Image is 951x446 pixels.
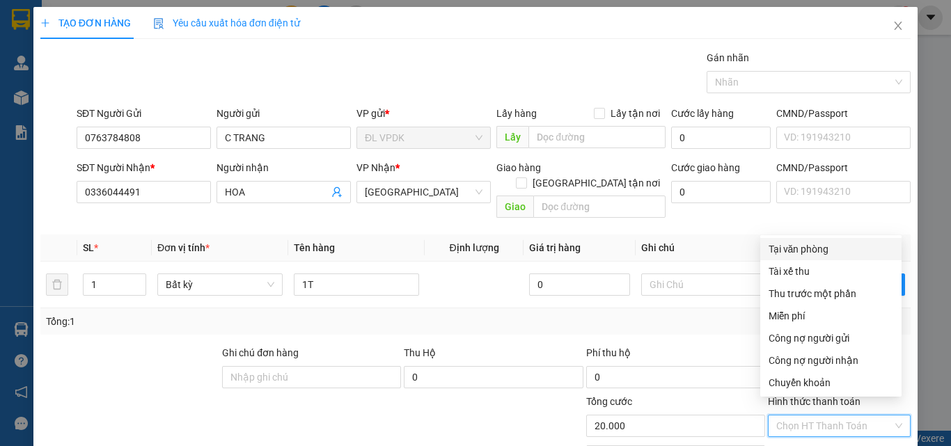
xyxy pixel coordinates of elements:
label: Ghi chú đơn hàng [222,347,299,358]
div: CMND/Passport [776,160,911,175]
div: VP gửi [356,106,491,121]
div: Người nhận [217,160,351,175]
span: Giao hàng [496,162,541,173]
b: [DOMAIN_NAME] [117,53,191,64]
input: Ghi Chú [641,273,767,296]
input: Dọc đường [533,196,666,218]
input: Cước giao hàng [671,181,771,203]
div: Tài xế thu [769,264,893,279]
div: CMND/Passport [776,106,911,121]
div: Chuyển khoản [769,375,893,390]
span: ĐL VPDK [365,127,482,148]
div: Thu trước một phần [769,286,893,301]
div: Tổng: 1 [46,314,368,329]
label: Gán nhãn [707,52,749,63]
input: Dọc đường [528,126,666,148]
input: Ghi chú đơn hàng [222,366,401,388]
span: Đơn vị tính [157,242,210,253]
div: Tại văn phòng [769,241,893,257]
span: Yêu cầu xuất hóa đơn điện tử [153,17,300,29]
div: SĐT Người Gửi [77,106,211,121]
div: Phí thu hộ [586,345,765,366]
input: VD: Bàn, Ghế [294,273,419,296]
div: Công nợ người gửi [769,330,893,346]
span: VP Nhận [356,162,395,173]
span: Lấy tận nơi [605,106,666,121]
span: Lấy hàng [496,108,537,119]
span: Giá trị hàng [529,242,581,253]
input: Cước lấy hàng [671,127,771,149]
b: Gửi khách hàng [86,20,138,86]
div: SĐT Người Nhận [77,160,211,175]
img: logo.jpg [17,17,87,87]
div: Cước gửi hàng sẽ được ghi vào công nợ của người nhận [760,349,902,372]
div: Cước gửi hàng sẽ được ghi vào công nợ của người gửi [760,327,902,349]
span: user-add [331,186,343,198]
input: 0 [529,273,629,296]
b: Phúc An Express [17,90,72,180]
span: TẠO ĐƠN HÀNG [40,17,131,29]
span: Thu Hộ [404,347,436,358]
li: (c) 2017 [117,66,191,83]
label: Hình thức thanh toán [768,396,860,407]
span: Bất kỳ [166,274,274,295]
label: Cước lấy hàng [671,108,734,119]
label: Cước giao hàng [671,162,740,173]
span: plus [40,18,50,28]
button: Close [879,7,918,46]
div: Miễn phí [769,308,893,324]
span: Lấy [496,126,528,148]
div: Công nợ người nhận [769,353,893,368]
img: logo.jpg [151,17,184,51]
img: icon [153,18,164,29]
th: Ghi chú [636,234,772,262]
span: [GEOGRAPHIC_DATA] tận nơi [527,175,666,191]
span: ĐL Quận 1 [365,182,482,202]
span: Tên hàng [294,242,335,253]
span: SL [83,242,94,253]
button: delete [46,273,68,296]
span: Định lượng [449,242,498,253]
span: Tổng cước [586,396,632,407]
span: Giao [496,196,533,218]
span: close [893,20,904,31]
div: Người gửi [217,106,351,121]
